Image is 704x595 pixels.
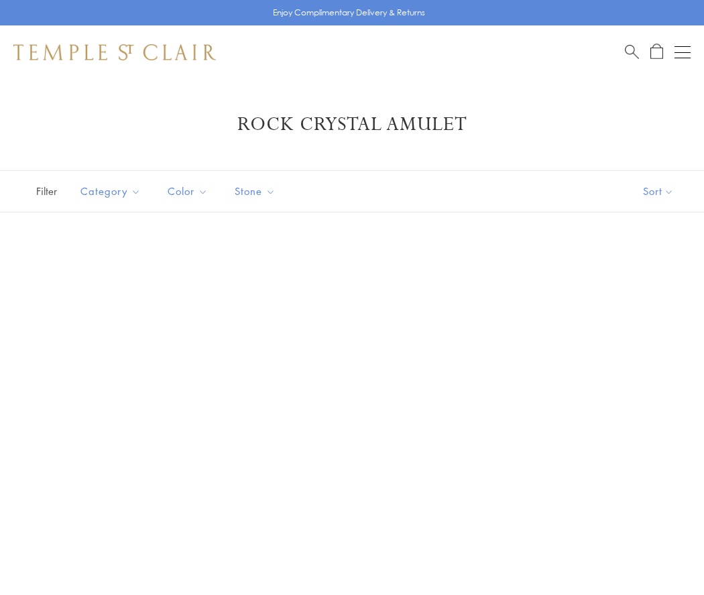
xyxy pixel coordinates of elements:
[650,44,663,60] a: Open Shopping Bag
[225,176,286,206] button: Stone
[13,44,216,60] img: Temple St. Clair
[158,176,218,206] button: Color
[613,171,704,212] button: Show sort by
[273,6,425,19] p: Enjoy Complimentary Delivery & Returns
[674,44,691,60] button: Open navigation
[228,183,286,200] span: Stone
[74,183,151,200] span: Category
[34,113,670,137] h1: Rock Crystal Amulet
[161,183,218,200] span: Color
[70,176,151,206] button: Category
[625,44,639,60] a: Search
